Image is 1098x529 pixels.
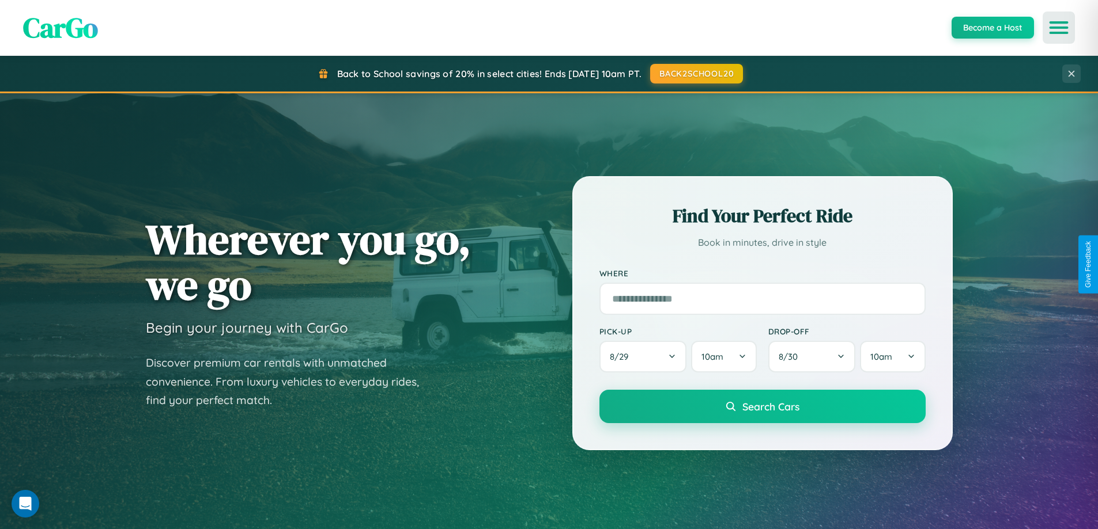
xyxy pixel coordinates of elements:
button: Become a Host [952,17,1034,39]
span: 8 / 29 [610,351,634,362]
button: 8/29 [599,341,687,372]
div: Give Feedback [1084,241,1092,288]
button: BACK2SCHOOL20 [650,64,743,83]
p: Discover premium car rentals with unmatched convenience. From luxury vehicles to everyday rides, ... [146,353,434,410]
h1: Wherever you go, we go [146,216,471,307]
button: 10am [860,341,925,372]
p: Book in minutes, drive in style [599,234,926,251]
span: Search Cars [742,400,799,413]
h2: Find Your Perfect Ride [599,203,926,229]
label: Where [599,268,926,278]
span: 10am [870,351,892,362]
button: Open menu [1043,12,1075,44]
span: Back to School savings of 20% in select cities! Ends [DATE] 10am PT. [337,68,642,79]
label: Drop-off [768,326,926,336]
span: 8 / 30 [779,351,803,362]
button: Search Cars [599,390,926,423]
button: 8/30 [768,341,856,372]
button: 10am [691,341,756,372]
div: Open Intercom Messenger [12,490,39,517]
h3: Begin your journey with CarGo [146,319,348,336]
span: CarGo [23,9,98,47]
label: Pick-up [599,326,757,336]
span: 10am [701,351,723,362]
